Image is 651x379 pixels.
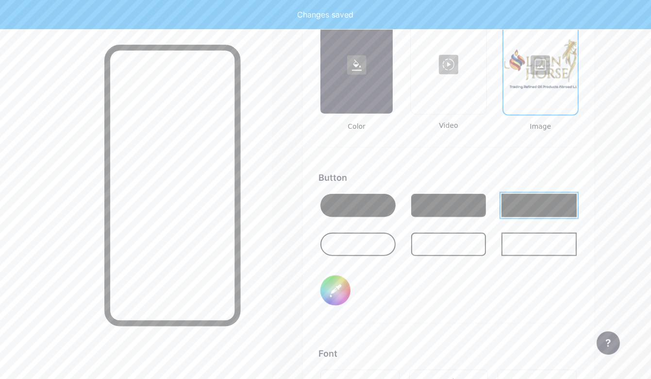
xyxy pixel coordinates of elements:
span: Image [502,121,579,132]
span: Color [318,121,395,132]
div: Changes saved [298,9,354,20]
span: Video [410,121,486,131]
div: Font [318,347,579,360]
div: Button [318,171,579,184]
